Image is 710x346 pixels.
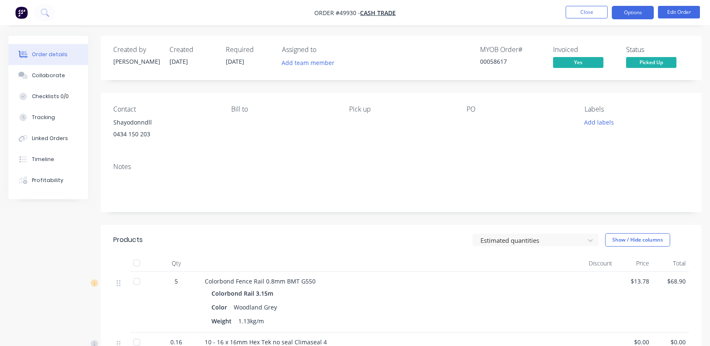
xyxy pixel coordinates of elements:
div: Created by [113,46,159,54]
div: MYOB Order # [480,46,543,54]
div: Discount [579,255,616,272]
div: Profitability [32,177,63,184]
span: 10 - 16 x 16mm Hex Tek no seal Climaseal 4 [205,338,327,346]
button: Order details [8,44,88,65]
div: Shayodonndll [113,117,218,128]
div: Linked Orders [32,135,68,142]
button: Close [566,6,608,18]
button: Add team member [277,57,339,68]
button: Show / Hide columns [605,233,670,247]
button: Edit Order [658,6,700,18]
div: Shayodonndll0434 150 203 [113,117,218,143]
div: 0434 150 203 [113,128,218,140]
span: Yes [553,57,603,68]
div: Notes [113,163,689,171]
div: Assigned to [282,46,366,54]
button: Linked Orders [8,128,88,149]
div: Weight [211,315,235,327]
div: [PERSON_NAME] [113,57,159,66]
span: Colorbond Fence Rail 0.8mm BMT G550 [205,277,316,285]
div: Tracking [32,114,55,121]
span: 5 [175,277,178,286]
button: Picked Up [626,57,676,70]
button: Options [612,6,654,19]
button: Checklists 0/0 [8,86,88,107]
div: Collaborate [32,72,65,79]
button: Timeline [8,149,88,170]
div: Status [626,46,689,54]
div: Color [211,301,230,313]
div: Products [113,235,143,245]
span: [DATE] [226,57,244,65]
span: $68.90 [656,277,686,286]
div: Timeline [32,156,54,163]
div: Pick up [349,105,454,113]
div: Checklists 0/0 [32,93,69,100]
div: Total [653,255,689,272]
a: Cash Trade [360,9,396,17]
div: Labels [585,105,689,113]
div: Contact [113,105,218,113]
div: Colorbond Rail 3.15m [211,287,277,299]
div: Bill to [231,105,336,113]
span: [DATE] [170,57,188,65]
div: Price [616,255,652,272]
div: Created [170,46,216,54]
span: Order #49930 - [314,9,360,17]
div: Qty [151,255,201,272]
div: 00058617 [480,57,543,66]
div: Order details [32,51,68,58]
span: Picked Up [626,57,676,68]
button: Add team member [282,57,339,68]
button: Tracking [8,107,88,128]
div: 1.13kg/m [235,315,267,327]
button: Profitability [8,170,88,191]
div: PO [467,105,571,113]
button: Add labels [580,117,619,128]
button: Collaborate [8,65,88,86]
div: Required [226,46,272,54]
img: Factory [15,6,28,19]
div: Woodland Grey [230,301,280,313]
div: Invoiced [553,46,616,54]
span: $13.78 [619,277,649,286]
